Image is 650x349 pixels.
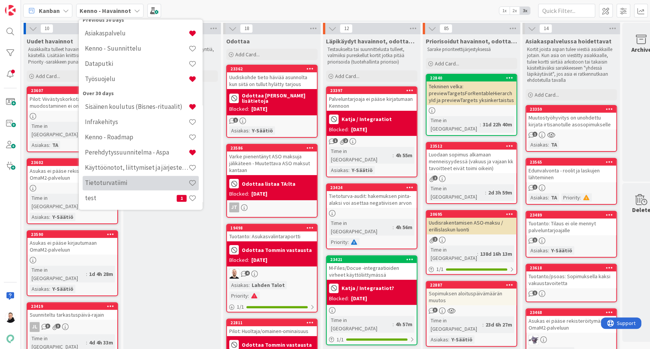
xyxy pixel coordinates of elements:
[30,322,40,332] div: JL
[433,308,438,312] span: 3
[426,75,516,105] div: 22840Tekninen velka: previewTargetsForRentableHierarchyId ja previewTargets yksinkertaistus
[426,81,516,105] div: Tekninen velka: previewTargetsForRentableHierarchyId ja previewTargets yksinkertaistus
[430,143,516,149] div: 23512
[430,75,516,81] div: 22840
[227,145,317,151] div: 23586
[526,316,616,333] div: Asukas ei pääse rekisteröitymään OmaM2-palveluun
[351,295,367,303] div: [DATE]
[229,281,249,289] div: Asiakas
[30,266,86,282] div: Time in [GEOGRAPHIC_DATA]
[526,166,616,182] div: Edunvalvonta - roolit ja laskujen lähteminen
[526,271,616,288] div: Tuotanto/psoas: Sopimuksella kaksi vakuustavoitetta
[429,335,448,344] div: Asiakas
[327,256,417,263] div: 23421
[548,140,549,149] span: :
[526,159,616,182] div: 23565Edunvalvonta - roolit ja laskujen lähteminen
[548,193,549,202] span: :
[527,46,615,84] p: Kortit joista aspan tulee viestiä asiakkaille jotain. Kun asia on viestitty asiakkaalle, tulee ko...
[329,219,393,236] div: Time in [GEOGRAPHIC_DATA]
[426,218,516,234] div: Uudisrakentamisen ASO-maksu / erillislaskun luonti
[230,145,317,151] div: 23586
[526,265,616,271] div: 23618
[230,320,317,325] div: 22811
[87,338,115,347] div: 4d 4h 33m
[333,138,338,143] span: 1
[85,164,188,172] h4: Käyttöönotot, liittymiset ja järjestelmävaihdokset
[242,342,312,347] b: Odottaa Tommin vastausta
[5,5,16,16] img: Visit kanbanzone.com
[526,218,616,235] div: Tuotanto: Tilaus ei ole mennyt palveluntarjoajalle
[530,107,616,112] div: 23359
[499,7,509,14] span: 1x
[526,309,616,333] div: 23468Asukas ei pääse rekisteröitymään OmaM2-palveluun
[56,324,61,328] span: 3
[538,4,595,18] input: Quick Filter...
[237,303,244,311] span: 1 / 1
[5,333,16,344] img: avatar
[327,87,417,94] div: 23397
[327,256,417,280] div: 23421M-Files/Docue -integraatioiden virheet käyttöliittymässä
[227,225,317,231] div: 19498
[532,185,537,190] span: 1
[530,310,616,315] div: 23468
[426,143,516,173] div: 23512Luodaan sopimus alkamaan menneisyydessä (vakuus ja vajaan kk tavoitteet eivät toimi oikein)
[242,247,312,253] b: Odottaa Tommin vastausta
[350,166,375,174] div: Y-Säätiö
[229,190,249,198] div: Blocked:
[251,190,267,198] div: [DATE]
[230,66,317,72] div: 23362
[535,91,559,98] span: Add Card...
[27,87,117,94] div: 23607
[526,212,616,235] div: 23489Tuotanto: Tilaus ei ole mennyt palveluntarjoajalle
[80,7,131,14] b: Kenno - Havainnot
[85,118,188,126] h4: Infrakehitys
[327,87,417,111] div: 23397Palveluntarjoaja ei pääse kirjatumaan Kennoon
[16,1,35,10] span: Support
[485,188,486,197] span: :
[327,191,417,208] div: Tietoturva-audit: hakemuksen pinta-alaksi voi asettaa negatiivisen arvon
[426,143,516,150] div: 23512
[27,37,73,45] span: Uudet havainnot
[429,116,480,133] div: Time in [GEOGRAPHIC_DATA]
[229,269,239,279] img: TM
[27,159,117,166] div: 23602
[235,51,260,58] span: Add Card...
[249,281,250,289] span: :
[85,75,188,83] h4: Työsuojelu
[50,285,75,293] div: Y-Säätiö
[426,150,516,173] div: Luodaan sopimus alkamaan menneisyydessä (vakuus ja vajaan kk tavoitteet eivät toimi oikein)
[426,282,516,305] div: 22887Sopimuksen aloituspäivämäärän muutos
[532,237,537,242] span: 1
[240,24,253,33] span: 18
[87,270,115,278] div: 1d 4h 28m
[233,118,238,123] span: 1
[329,166,348,174] div: Asiakas
[330,257,417,262] div: 23421
[429,316,482,333] div: Time in [GEOGRAPHIC_DATA]
[83,89,199,97] div: Over 30 days
[230,225,317,231] div: 19498
[85,149,188,156] h4: Perehdytyssuunnitelma - Aspa
[529,335,538,345] img: LM
[39,6,60,15] span: Kanban
[430,212,516,217] div: 20695
[329,238,348,246] div: Priority
[478,250,514,258] div: 138d 16h 13m
[435,60,459,67] span: Add Card...
[532,290,537,295] span: 1
[529,246,548,255] div: Asiakas
[31,232,117,237] div: 23590
[481,120,514,129] div: 31d 22h 40m
[83,16,199,24] div: Previous 30 Days
[329,147,393,164] div: Time in [GEOGRAPHIC_DATA]
[530,159,616,165] div: 23565
[327,184,417,191] div: 23424
[426,282,516,288] div: 22887
[49,213,50,221] span: :
[340,24,353,33] span: 12
[85,45,188,53] h4: Kenno - Suunnittelu
[27,310,117,320] div: Suunniteltu tarkastuspäivä-rajain
[27,231,117,255] div: 23590Asukas ei pääse kirjautumaan OmaM2-palveluun
[433,175,438,180] span: 2
[27,166,117,183] div: Asukas ei pääse rekisteröitymään OmaM2-palveluun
